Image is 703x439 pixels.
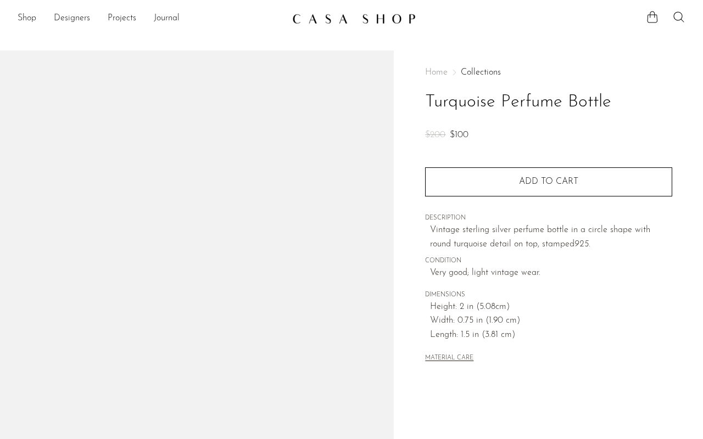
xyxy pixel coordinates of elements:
[461,68,501,77] a: Collections
[430,226,650,249] span: Vintage sterling silver perfume bottle in a circle shape with round turquoise detail on top, stamped
[425,88,672,116] h1: Turquoise Perfume Bottle
[18,9,283,28] ul: NEW HEADER MENU
[425,167,672,196] button: Add to cart
[425,354,473,363] button: MATERIAL CARE
[154,12,180,26] a: Journal
[425,68,448,77] span: Home
[450,131,468,139] span: $100
[425,256,672,266] span: CONDITION
[574,240,590,249] em: 925.
[430,314,672,328] span: Width: 0.75 in (1.90 cm)
[430,328,672,342] span: Length: 1.5 in (3.81 cm)
[430,266,672,280] span: Very good; light vintage wear.
[108,12,136,26] a: Projects
[519,177,578,186] span: Add to cart
[18,9,283,28] nav: Desktop navigation
[425,68,672,77] nav: Breadcrumbs
[425,213,672,223] span: DESCRIPTION
[425,131,445,139] span: $200
[18,12,36,26] a: Shop
[54,12,90,26] a: Designers
[425,290,672,300] span: DIMENSIONS
[430,300,672,314] span: Height: 2 in (5.08cm)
